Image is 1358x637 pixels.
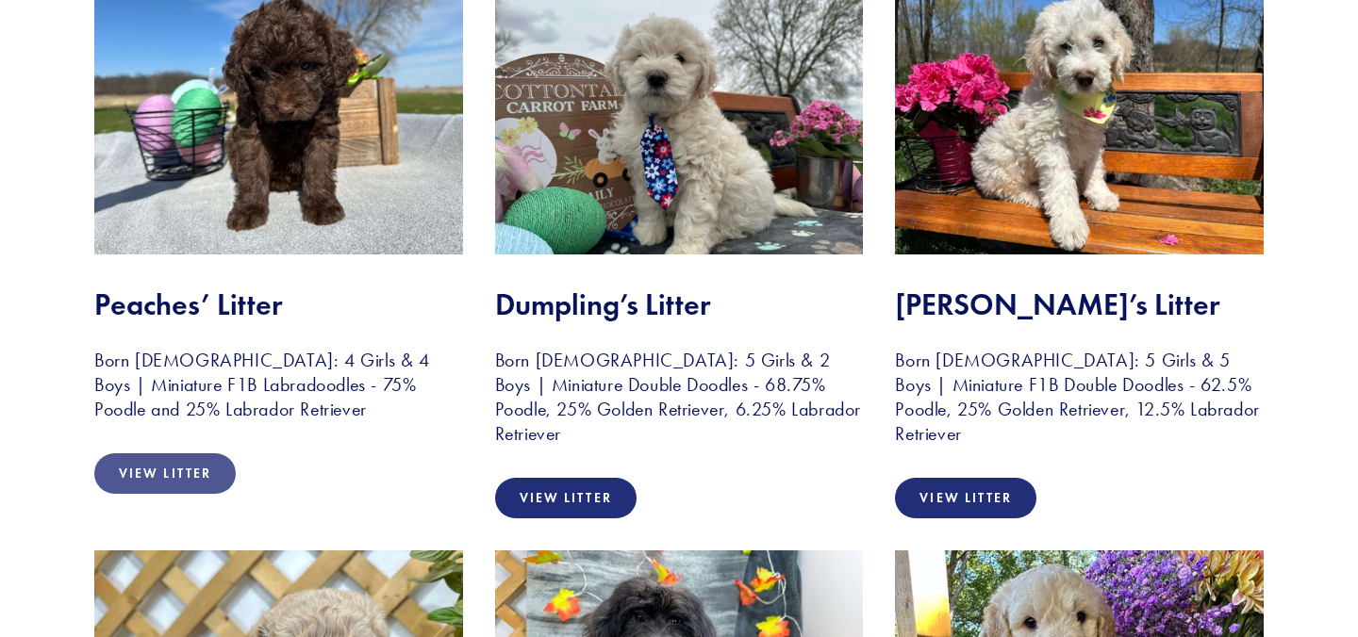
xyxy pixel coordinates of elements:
[495,286,864,322] h2: Dumpling’s Litter
[495,348,864,446] h3: Born [DEMOGRAPHIC_DATA]: 5 Girls & 2 Boys | Miniature Double Doodles - 68.75% Poodle, 25% Golden ...
[94,348,463,421] h3: Born [DEMOGRAPHIC_DATA]: 4 Girls & 4 Boys | Miniature F1B Labradoodles - 75% Poodle and 25% Labra...
[94,453,236,494] a: View Litter
[895,478,1036,518] a: View Litter
[895,286,1264,322] h2: [PERSON_NAME]’s Litter
[495,478,637,518] a: View Litter
[94,286,463,322] h2: Peaches’ Litter
[895,348,1264,446] h3: Born [DEMOGRAPHIC_DATA]: 5 Girls & 5 Boys | Miniature F1B Double Doodles - 62.5% Poodle, 25% Gold...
